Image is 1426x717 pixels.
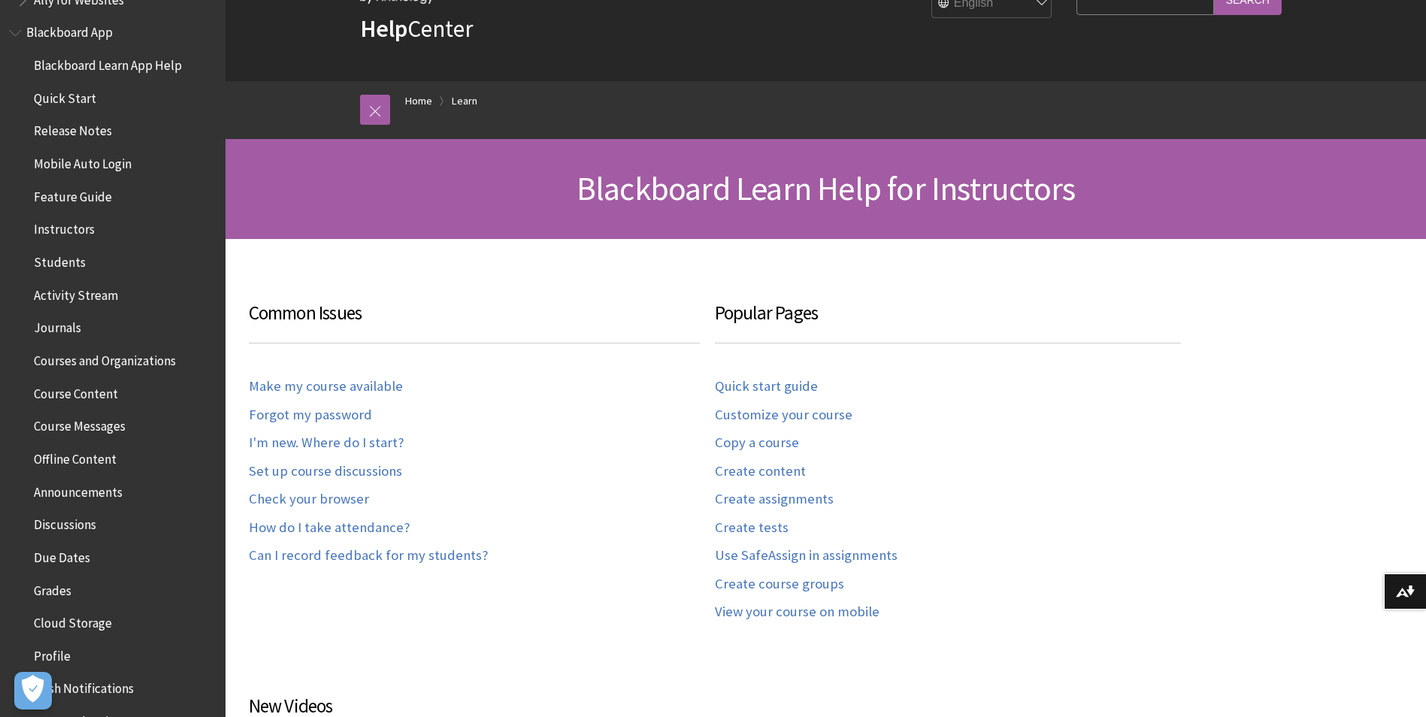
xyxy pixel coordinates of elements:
span: Activity Stream [34,283,118,303]
h3: Popular Pages [715,299,1181,343]
span: Profile [34,643,71,664]
span: Release Notes [34,119,112,139]
a: Set up course discussions [249,463,402,480]
a: Learn [452,92,477,110]
span: Course Messages [34,414,126,434]
a: Can I record feedback for my students? [249,547,488,564]
span: Courses and Organizations [34,348,176,368]
span: Due Dates [34,545,90,565]
strong: Help [360,14,407,44]
a: Create tests [715,519,789,537]
a: Quick start guide [715,378,818,395]
a: View your course on mobile [715,604,880,621]
span: Push Notifications [34,676,134,697]
span: Mobile Auto Login [34,151,132,171]
button: Open Preferences [14,672,52,709]
h3: Common Issues [249,299,700,343]
a: I'm new. Where do I start? [249,434,404,452]
span: Discussions [34,512,96,532]
span: Blackboard App [26,20,113,41]
span: Offline Content [34,446,117,467]
span: Cloud Storage [34,610,112,631]
span: Journals [34,316,81,336]
span: Course Content [34,381,118,401]
a: Make my course available [249,378,403,395]
a: Create content [715,463,806,480]
span: Instructors [34,217,95,237]
a: Check your browser [249,491,369,508]
a: Forgot my password [249,407,372,424]
a: Customize your course [715,407,852,424]
span: Blackboard Learn App Help [34,53,182,73]
span: Announcements [34,480,123,500]
a: Create course groups [715,576,844,593]
span: Feature Guide [34,184,112,204]
a: Home [405,92,432,110]
a: Create assignments [715,491,834,508]
span: Students [34,250,86,270]
a: Copy a course [715,434,799,452]
a: Use SafeAssign in assignments [715,547,898,564]
span: Quick Start [34,86,96,106]
span: Grades [34,578,71,598]
a: HelpCenter [360,14,473,44]
span: Blackboard Learn Help for Instructors [577,168,1075,209]
a: How do I take attendance? [249,519,410,537]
